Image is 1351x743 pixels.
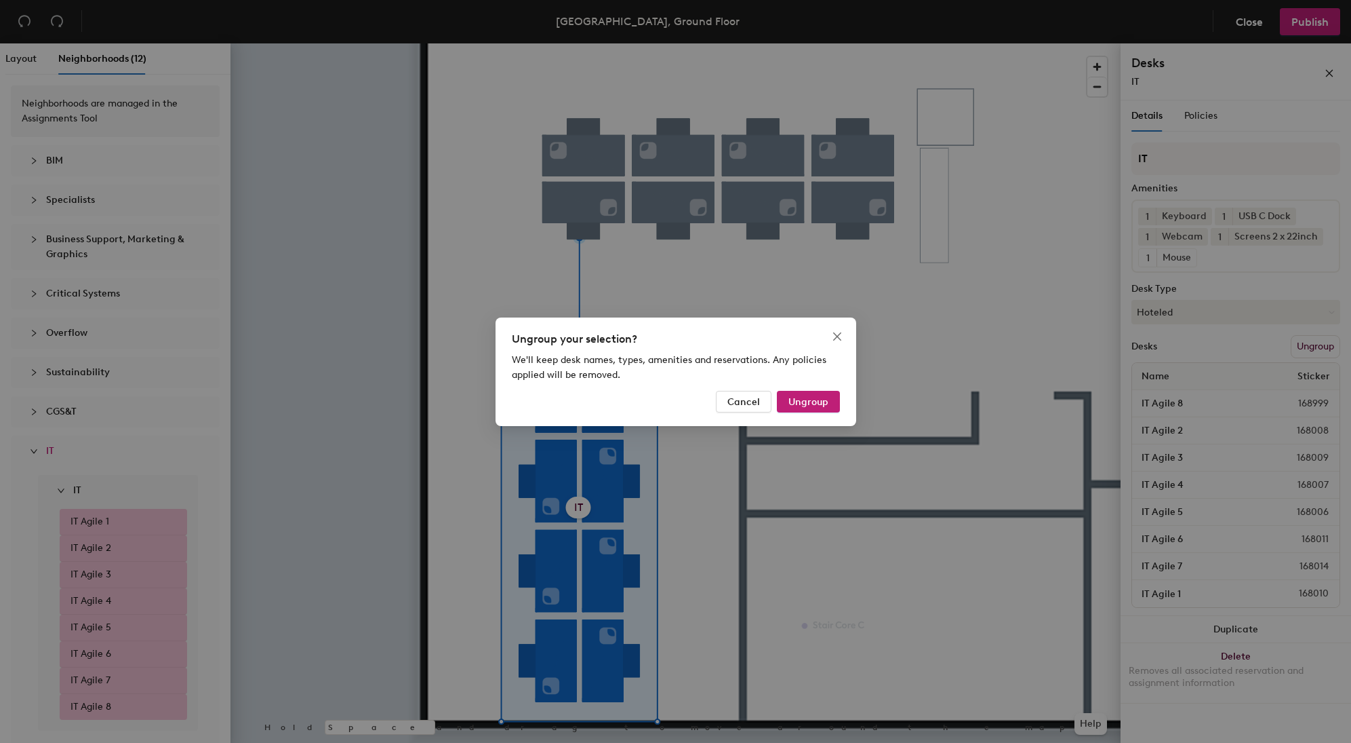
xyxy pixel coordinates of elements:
[512,354,826,381] span: We'll keep desk names, types, amenities and reservations. Any policies applied will be removed.
[512,331,840,347] div: Ungroup your selection?
[716,391,771,413] button: Cancel
[826,331,848,342] span: Close
[826,326,848,347] button: Close
[832,331,843,342] span: close
[777,391,840,413] button: Ungroup
[788,396,828,407] span: Ungroup
[727,396,760,407] span: Cancel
